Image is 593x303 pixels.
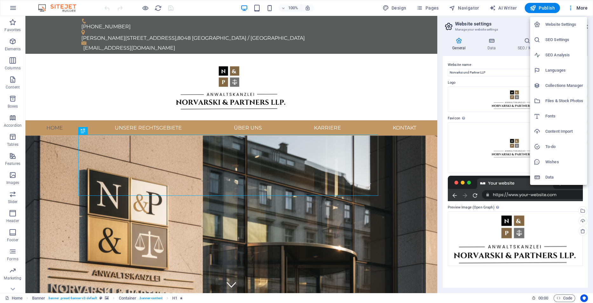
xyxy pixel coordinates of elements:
[545,128,583,135] h6: Content Import
[545,51,583,59] h6: SEO Analysis
[545,173,583,181] h6: Data
[545,158,583,166] h6: Wishes
[545,67,583,74] h6: Languages
[545,97,583,105] h6: Files & Stock Photos
[545,82,583,89] h6: Collections Manager
[545,36,583,44] h6: SEO Settings
[545,112,583,120] h6: Fonts
[545,143,583,151] h6: To-do
[545,21,583,28] h6: Website Settings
